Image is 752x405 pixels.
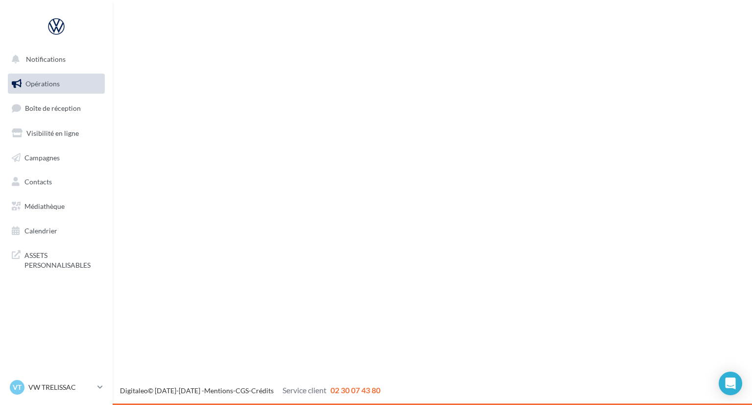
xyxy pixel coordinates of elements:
div: Open Intercom Messenger [719,372,742,395]
a: Médiathèque [6,196,107,217]
a: CGS [235,386,249,395]
span: ASSETS PERSONNALISABLES [24,249,101,270]
a: VT VW TRELISSAC [8,378,105,397]
a: Mentions [204,386,233,395]
a: Crédits [251,386,274,395]
span: Médiathèque [24,202,65,210]
span: © [DATE]-[DATE] - - - [120,386,380,395]
a: ASSETS PERSONNALISABLES [6,245,107,274]
a: Campagnes [6,148,107,168]
span: Calendrier [24,227,57,235]
a: Visibilité en ligne [6,123,107,144]
span: Boîte de réception [25,104,81,112]
a: Opérations [6,74,107,94]
a: Digitaleo [120,386,148,395]
span: Opérations [25,79,60,88]
p: VW TRELISSAC [28,382,94,392]
span: Notifications [26,55,66,63]
a: Contacts [6,172,107,192]
span: Campagnes [24,153,60,161]
a: Calendrier [6,221,107,241]
span: Service client [282,385,327,395]
span: Visibilité en ligne [26,129,79,137]
span: VT [13,382,22,392]
a: Boîte de réception [6,98,107,119]
span: 02 30 07 43 80 [330,385,380,395]
button: Notifications [6,49,103,70]
span: Contacts [24,177,52,186]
